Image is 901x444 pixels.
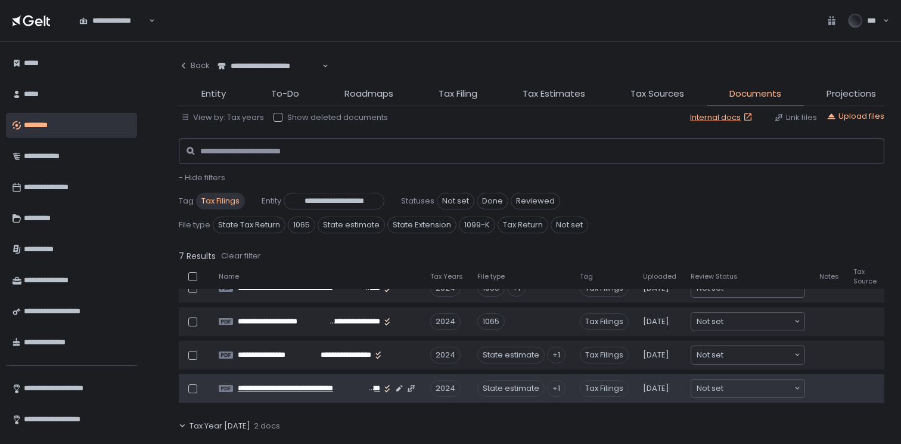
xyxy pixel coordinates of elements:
[853,267,877,285] span: Tax Source
[643,316,669,327] span: [DATE]
[498,217,548,233] span: Tax Return
[697,383,723,394] span: Not set
[523,87,585,101] span: Tax Estimates
[477,380,545,397] div: State estimate
[819,272,839,281] span: Notes
[630,87,684,101] span: Tax Sources
[547,347,566,363] div: +1
[430,380,461,397] div: 2024
[210,54,328,79] div: Search for option
[691,346,804,364] div: Search for option
[430,313,461,330] div: 2024
[179,220,210,230] span: File type
[179,60,210,71] div: Back
[459,217,495,233] span: 1099-K
[477,347,545,363] div: State estimate
[201,87,226,101] span: Entity
[439,87,477,101] span: Tax Filing
[697,316,723,328] span: Not set
[221,251,261,261] div: Clear filter
[691,313,804,331] div: Search for option
[723,316,793,328] input: Search for option
[643,350,669,360] span: [DATE]
[219,272,239,281] span: Name
[580,347,629,363] span: Tax Filings
[179,54,210,78] button: Back
[179,172,225,183] button: - Hide filters
[430,347,461,363] div: 2024
[147,15,148,27] input: Search for option
[697,349,723,361] span: Not set
[271,87,299,101] span: To-Do
[580,380,629,397] span: Tax Filings
[254,421,280,431] span: 2 docs
[189,421,250,431] span: Tax Year [DATE]
[827,111,884,122] button: Upload files
[580,272,593,281] span: Tag
[827,87,876,101] span: Projections
[723,349,793,361] input: Search for option
[387,217,456,233] span: State Extension
[547,380,566,397] div: +1
[691,380,804,397] div: Search for option
[643,383,669,394] span: [DATE]
[179,196,194,206] span: Tag
[213,217,285,233] span: State Tax Return
[288,217,315,233] span: 1065
[179,250,216,262] span: 7 Results
[643,272,676,281] span: Uploaded
[318,217,385,233] span: State estimate
[401,196,434,206] span: Statuses
[477,272,505,281] span: File type
[181,112,264,123] button: View by: Tax years
[430,272,463,281] span: Tax Years
[691,272,738,281] span: Review Status
[729,87,781,101] span: Documents
[477,313,505,330] div: 1065
[690,112,755,123] a: Internal docs
[551,217,588,233] span: Not set
[262,196,281,206] span: Entity
[437,193,474,209] span: Not set
[511,193,560,209] span: Reviewed
[196,193,245,209] span: Tax Filings
[723,383,793,394] input: Search for option
[774,112,817,123] button: Link files
[220,250,262,262] button: Clear filter
[344,87,393,101] span: Roadmaps
[477,193,508,209] span: Done
[580,313,629,330] span: Tax Filings
[72,8,155,33] div: Search for option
